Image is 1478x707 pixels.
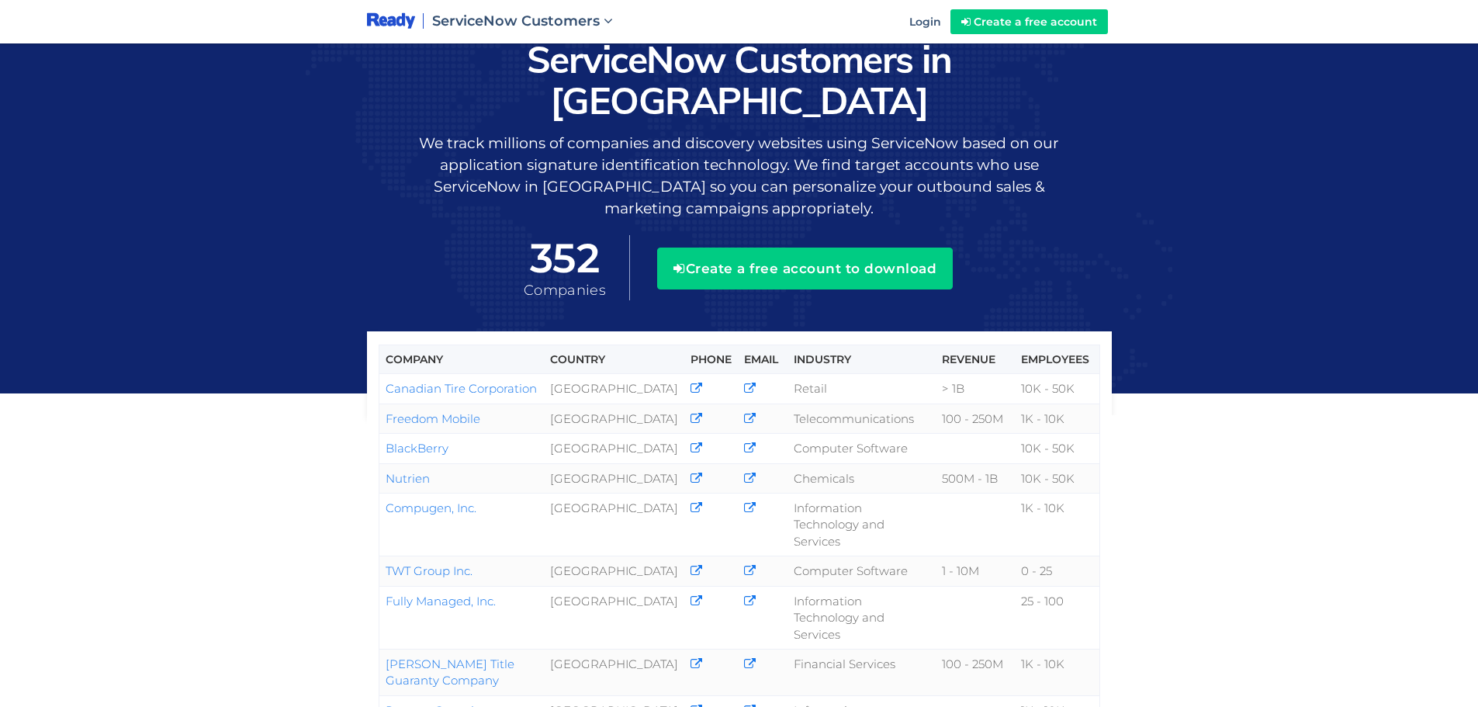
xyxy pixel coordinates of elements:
td: [GEOGRAPHIC_DATA] [544,463,684,493]
td: 10K - 50K [1015,434,1099,463]
td: 500M - 1B [936,463,1015,493]
td: [GEOGRAPHIC_DATA] [544,586,684,649]
td: [GEOGRAPHIC_DATA] [544,556,684,586]
span: Login [909,15,941,29]
a: Create a free account [950,9,1108,34]
th: Company [379,345,544,374]
th: Country [544,345,684,374]
a: BlackBerry [386,441,448,456]
a: Compugen, Inc. [386,501,476,515]
a: Canadian Tire Corporation [386,381,537,396]
td: 100 - 250M [936,404,1015,433]
th: Industry [787,345,936,374]
td: Computer Software [787,556,936,586]
th: Employees [1015,345,1099,374]
th: Email [738,345,787,374]
a: Freedom Mobile [386,411,480,426]
td: Retail [787,374,936,404]
td: 0 - 25 [1015,556,1099,586]
td: [GEOGRAPHIC_DATA] [544,374,684,404]
span: Companies [524,282,606,299]
td: Chemicals [787,463,936,493]
td: [GEOGRAPHIC_DATA] [544,493,684,556]
th: Revenue [936,345,1015,374]
td: 1K - 10K [1015,493,1099,556]
button: Create a free account to download [657,248,953,289]
td: 100 - 250M [936,649,1015,695]
td: Telecommunications [787,404,936,433]
td: [GEOGRAPHIC_DATA] [544,404,684,433]
td: [GEOGRAPHIC_DATA] [544,649,684,695]
h1: ServiceNow Customers in [GEOGRAPHIC_DATA] [367,39,1112,121]
td: [GEOGRAPHIC_DATA] [544,434,684,463]
td: 10K - 50K [1015,374,1099,404]
a: Nutrien [386,471,430,486]
td: Information Technology and Services [787,493,936,556]
span: ServiceNow Customers [432,12,600,29]
td: Financial Services [787,649,936,695]
td: 25 - 100 [1015,586,1099,649]
p: We track millions of companies and discovery websites using ServiceNow based on our application s... [367,133,1112,220]
span: 352 [524,236,606,281]
a: [PERSON_NAME] Title Guaranty Company [386,657,514,688]
a: Fully Managed, Inc. [386,594,496,608]
td: Computer Software [787,434,936,463]
td: > 1B [936,374,1015,404]
th: Phone [684,345,738,374]
td: 1K - 10K [1015,404,1099,433]
td: 1K - 10K [1015,649,1099,695]
a: Login [900,2,950,41]
img: logo [367,12,416,31]
td: 1 - 10M [936,556,1015,586]
td: Information Technology and Services [787,586,936,649]
a: TWT Group Inc. [386,563,472,578]
td: 10K - 50K [1015,463,1099,493]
